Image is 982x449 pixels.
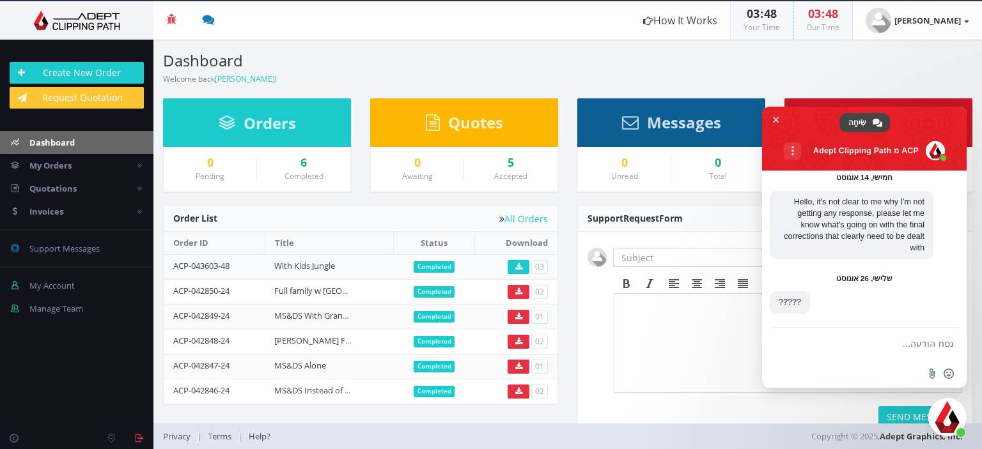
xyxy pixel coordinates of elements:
[630,1,730,40] a: How It Works
[614,294,961,392] iframe: Rich Text Area. Press ALT-F9 for menu. Press ALT-F10 for toolbar. Press ALT-0 for help
[744,22,780,33] small: Your Time
[709,171,727,181] small: Total
[173,384,230,396] a: ACP-042846-24
[215,73,275,84] a: [PERSON_NAME]
[779,298,801,307] span: ?????
[448,112,503,133] span: Quotes
[800,328,954,360] textarea: נסח הודעה...
[770,113,783,126] span: סגור צ'אט
[402,171,433,181] small: Awaiting
[267,156,341,169] a: 6
[29,137,75,148] span: Dashboard
[196,171,224,181] small: Pending
[414,336,455,347] span: Completed
[474,156,548,169] a: 5
[894,15,961,26] strong: [PERSON_NAME]
[756,275,779,292] div: Bullet list
[764,6,777,21] span: 48
[274,285,403,296] a: Full family w [GEOGRAPHIC_DATA]
[681,156,755,169] div: 0
[499,214,548,224] a: All Orders
[414,311,455,323] span: Completed
[811,430,963,443] span: Copyright © 2025,
[647,112,721,133] span: Messages
[394,232,475,254] th: Status
[944,369,954,379] span: הוספת אימוג׳י
[622,119,721,131] a: Messages
[29,243,100,254] span: Support Messages
[475,232,557,254] th: Download
[163,52,558,69] h3: Dashboard
[163,430,197,442] a: Privacy
[685,275,708,292] div: Align center
[588,156,661,169] a: 0
[623,212,659,224] span: Request
[173,335,230,346] a: ACP-042848-24
[825,6,838,21] span: 48
[760,6,764,21] span: :
[588,212,683,224] span: Support Form
[244,112,296,133] span: Orders
[611,171,638,181] small: Unread
[163,73,277,84] small: Welcome back !
[662,275,685,292] div: Align left
[878,406,962,428] button: SEND MESSAGE
[173,260,230,271] a: ACP-043603-48
[426,119,503,131] a: Quotes
[10,87,144,109] a: Request Quotation
[242,430,277,442] a: Help?
[265,232,393,254] th: Title
[274,310,363,321] a: MS&DS With Grandkids
[808,6,821,21] span: 03
[836,174,893,182] div: חמישי, 14 אוגוסט
[29,303,83,314] span: Manage Team
[173,360,230,371] a: ACP-042847-24
[839,113,890,132] a: שִׂיחָה
[29,160,72,171] span: My Orders
[10,11,144,30] img: Adept Graphics
[731,275,754,292] div: Justify
[880,430,963,442] a: Adept Graphics, Inc.
[173,310,230,321] a: ACP-042849-24
[274,384,364,396] a: MS&DS Instead of Bride
[414,361,455,372] span: Completed
[29,280,75,291] span: My Account
[853,1,982,40] a: [PERSON_NAME]
[29,183,77,194] span: Quotations
[784,197,924,252] span: Hello, it's not clear to me why I'm not getting any response, please let me know what's going on ...
[848,113,866,132] span: שִׂיחָה
[173,285,230,296] a: ACP-042850-24
[274,260,335,271] a: With Kids Jungle
[274,335,366,346] a: [PERSON_NAME] Family
[414,286,455,298] span: Completed
[10,62,144,84] a: Create New Order
[588,248,607,267] img: user_default.jpg
[747,6,760,21] span: 03
[866,8,891,33] img: user_default.jpg
[29,206,63,217] span: Invoices
[284,171,323,181] small: Completed
[173,156,247,169] a: 0
[928,398,967,436] a: סגור צ'אט
[173,212,217,224] span: Order List
[806,22,839,33] small: Our Time
[201,430,238,442] a: Terms
[414,386,455,397] span: Completed
[380,156,454,169] a: 0
[708,275,731,292] div: Align right
[219,120,296,132] a: Orders
[615,275,638,292] div: Bold
[414,261,455,273] span: Completed
[638,275,661,292] div: Italic
[927,369,937,379] span: שלח קובץ
[163,423,703,449] div: | |
[821,6,825,21] span: :
[274,360,326,371] a: MS&DS Alone
[613,248,778,267] input: Subject
[164,232,265,254] th: Order ID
